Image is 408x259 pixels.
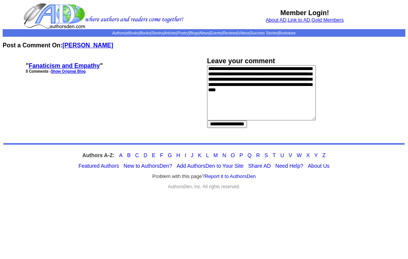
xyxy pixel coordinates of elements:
[26,62,103,69] b: " "
[206,152,209,158] a: L
[151,31,163,35] a: Stories
[152,173,256,179] font: Problem with this page?
[266,17,286,23] a: About AD
[62,42,113,48] a: [PERSON_NAME]
[168,152,172,158] a: G
[191,152,193,158] a: J
[189,31,199,35] a: Blogs
[140,31,150,35] a: Books
[3,42,113,48] b: Post a Comment On:
[205,173,256,179] a: Report it to AuthorsDen
[256,152,260,158] a: R
[210,31,222,35] a: Events
[3,184,405,189] div: AuthorsDen, Inc. All rights reserved.
[135,152,139,158] a: C
[176,163,243,169] a: Add AuthorsDen to Your Site
[308,163,330,169] a: About Us
[312,17,344,23] a: Gold Members
[280,9,329,17] b: Member Login!
[119,152,122,158] a: A
[200,31,209,35] a: News
[264,152,268,158] a: S
[247,152,252,158] a: Q
[213,152,218,158] a: M
[82,152,114,158] strong: Authors A-Z:
[289,152,292,158] a: V
[223,31,237,35] a: Reviews
[275,163,303,169] a: Need Help?
[51,69,85,73] a: Show Original Blog
[314,152,318,158] a: Y
[164,31,177,35] a: Articles
[127,152,130,158] a: B
[297,152,301,158] a: W
[238,31,249,35] a: Videos
[112,31,295,35] span: | | | | | | | | | | | |
[240,152,243,158] a: P
[272,152,276,158] a: T
[248,163,271,169] a: Share AD
[112,31,125,35] a: Authors
[23,3,184,29] img: header_logo2.gif
[26,69,85,73] b: 0 Comments -
[29,62,100,69] a: Fanaticism and Empathy
[250,31,278,35] a: Success Stories
[185,152,186,158] a: I
[152,152,155,158] a: E
[176,152,180,158] a: H
[126,31,139,35] a: eBooks
[279,31,296,35] a: Bookstore
[178,31,189,35] a: Poetry
[207,57,275,65] font: Leave your comment
[288,17,310,23] a: Link to AD
[280,152,284,158] a: U
[266,17,344,23] font: , ,
[223,152,226,158] a: N
[124,163,172,169] a: New to AuthorsDen?
[160,152,163,158] a: F
[231,152,235,158] a: O
[306,152,310,158] a: X
[79,163,119,169] a: Featured Authors
[322,152,326,158] a: Z
[198,152,201,158] a: K
[144,152,147,158] a: D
